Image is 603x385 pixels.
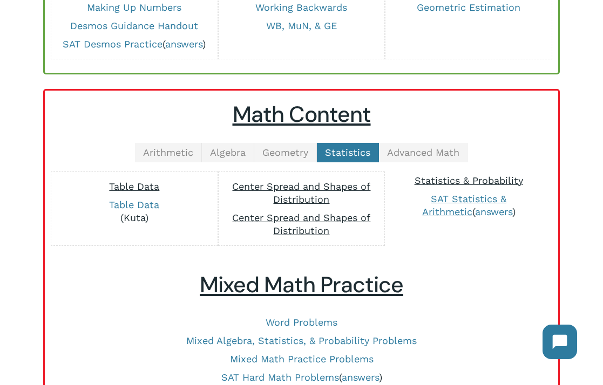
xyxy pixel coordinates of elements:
[200,271,403,299] u: Mixed Math Practice
[475,206,512,217] a: answers
[532,314,588,370] iframe: Chatbot
[202,143,254,162] a: Algebra
[254,143,317,162] a: Geometry
[230,353,374,365] a: Mixed Math Practice Problems
[109,199,159,210] a: Table Data
[417,2,520,13] a: Geometric Estimation
[70,20,198,31] a: Desmos Guidance Handout
[342,372,379,383] a: answers
[422,193,507,217] a: SAT Statistics & Arithmetic
[255,2,347,13] a: Working Backwards
[143,147,193,158] span: Arithmetic
[266,20,337,31] a: WB, MuN, & GE
[379,143,468,162] a: Advanced Math
[233,100,371,129] u: Math Content
[221,372,339,383] a: SAT Hard Math Problems
[56,371,547,384] p: ( )
[87,2,181,13] a: Making Up Numbers
[415,175,523,186] a: Statistics & Probability
[57,198,212,224] p: (Kuta)
[232,181,370,205] span: Center Spread and Shapes of Distribution
[387,147,459,158] span: Advanced Math
[165,38,202,50] a: answers
[262,147,308,158] span: Geometry
[186,335,417,346] a: Mixed Algebra, Statistics, & Probability Problems
[57,38,212,51] p: ( )
[135,143,202,162] a: Arithmetic
[109,181,159,192] span: Table Data
[232,212,370,236] span: Center Spread and Shapes of Distribution
[390,192,547,218] p: ( )
[317,143,379,162] a: Statistics
[325,147,370,158] span: Statistics
[63,38,162,50] a: SAT Desmos Practice
[210,147,246,158] span: Algebra
[266,317,337,328] a: Word Problems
